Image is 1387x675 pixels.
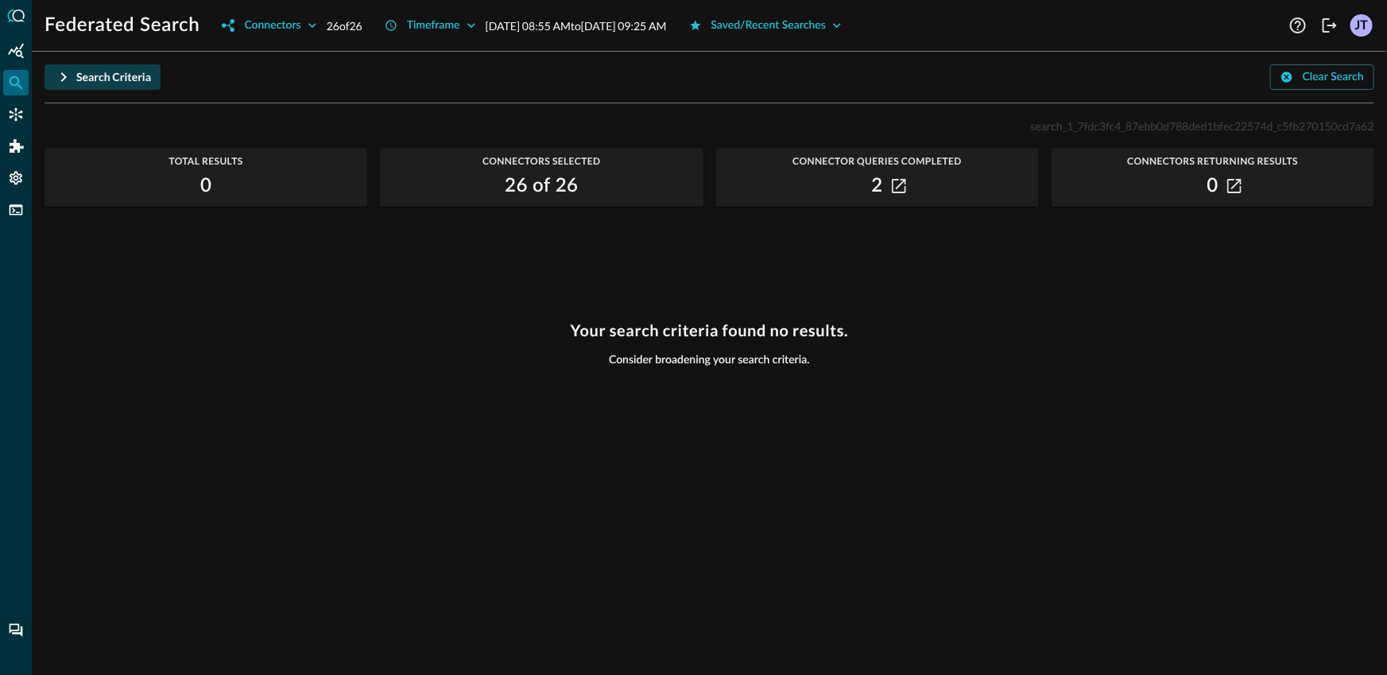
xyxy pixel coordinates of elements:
[1270,64,1374,90] button: Clear Search
[3,38,29,64] div: Summary Insights
[3,197,29,223] div: FSQL
[1052,156,1374,167] span: Connectors Returning Results
[212,13,326,38] button: Connectors
[1030,119,1374,133] span: search_1_7fdc3fc4_87ebb0d788ded1bfec22574d_c5fb270150cd7a62
[3,70,29,95] div: Federated Search
[3,102,29,127] div: Connectors
[380,156,703,167] span: Connectors Selected
[1285,13,1311,38] button: Help
[486,17,667,34] p: [DATE] 08:55 AM to [DATE] 09:25 AM
[200,173,211,199] h2: 0
[1317,13,1342,38] button: Logout
[76,68,151,87] div: Search Criteria
[45,156,367,167] span: Total Results
[3,165,29,191] div: Settings
[327,17,362,34] p: 26 of 26
[4,134,29,159] div: Addons
[45,13,200,38] h1: Federated Search
[45,64,161,90] button: Search Criteria
[244,16,300,36] div: Connectors
[716,156,1039,167] span: Connector Queries Completed
[1303,68,1364,87] div: Clear Search
[680,13,852,38] button: Saved/Recent Searches
[609,353,810,367] span: Consider broadening your search criteria.
[3,618,29,643] div: Chat
[1350,14,1373,37] div: JT
[407,16,460,36] div: Timeframe
[505,173,578,199] h2: 26 of 26
[711,16,827,36] div: Saved/Recent Searches
[871,173,882,199] h2: 2
[1207,173,1218,199] h2: 0
[571,321,849,340] h3: Your search criteria found no results.
[375,13,486,38] button: Timeframe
